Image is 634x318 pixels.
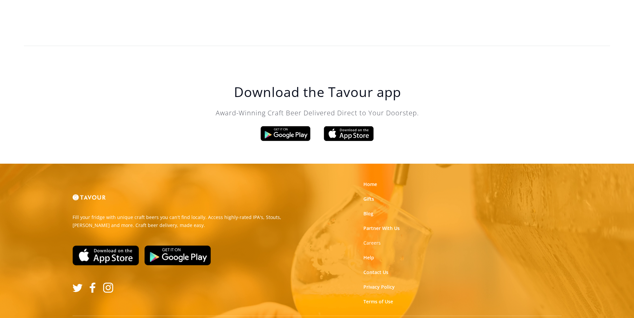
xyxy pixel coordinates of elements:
p: Fill your fridge with unique craft beers you can't find locally. Access highly-rated IPA's, Stout... [73,213,312,229]
a: Partner With Us [363,225,400,232]
a: Blog [363,210,373,217]
a: Contact Us [363,269,388,276]
h2: ‍ [17,8,617,22]
p: Award-Winning Craft Beer Delivered Direct to Your Doorstep. [184,108,451,118]
h1: Download the Tavour app [184,84,451,100]
a: Privacy Policy [363,284,395,290]
a: Help [363,254,374,261]
a: Terms of Use [363,298,393,305]
a: Gifts [363,196,374,202]
a: Home [363,181,377,188]
a: Careers [363,240,381,246]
